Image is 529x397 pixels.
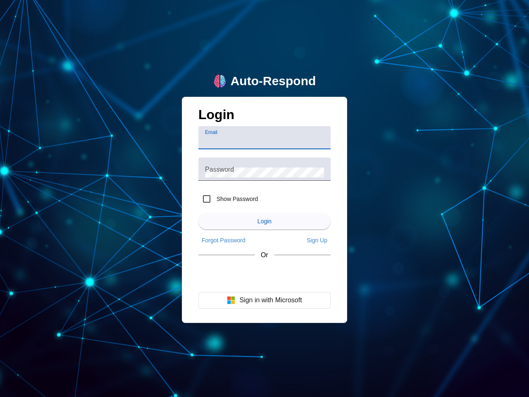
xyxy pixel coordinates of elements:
[213,74,226,88] img: logo
[194,266,335,285] iframe: Sign in with Google Button
[257,218,272,225] span: Login
[205,130,217,135] mat-label: Email
[307,237,327,244] span: Sign Up
[198,292,331,309] button: Sign in with Microsoft
[215,195,258,203] label: Show Password
[198,107,331,127] h1: Login
[227,296,235,304] img: Microsoft logo
[231,74,316,88] div: Auto-Respond
[261,251,268,259] span: Or
[198,213,331,230] button: Login
[202,237,245,244] span: Forgot Password
[205,166,234,173] mat-label: Password
[213,74,316,88] a: logoAuto-Respond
